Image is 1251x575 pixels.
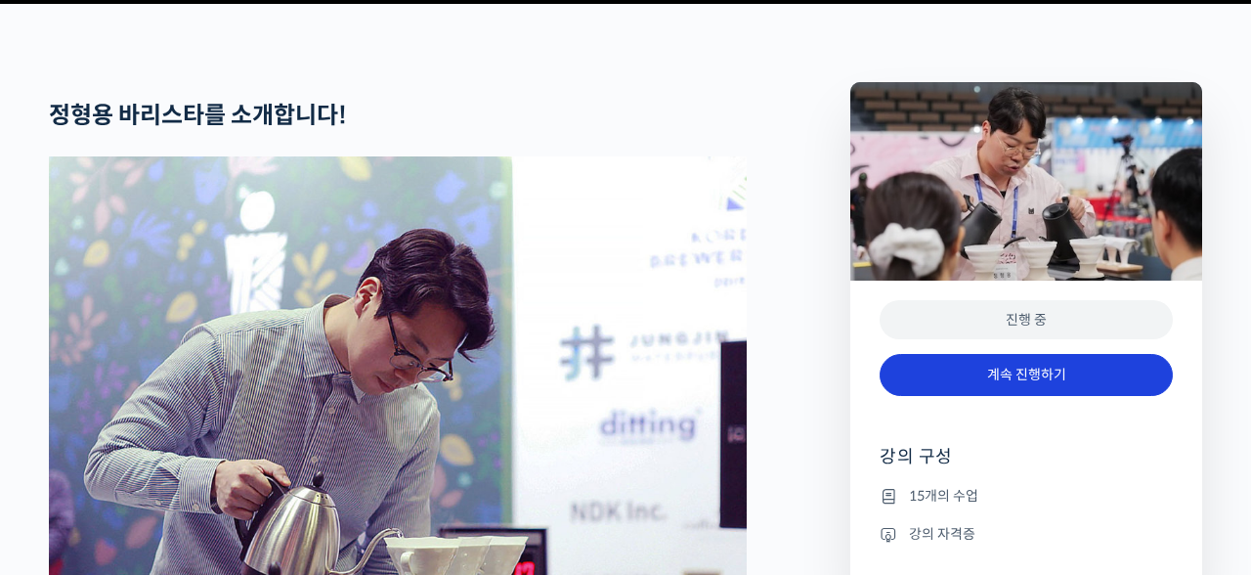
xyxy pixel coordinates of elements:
span: 대화 [179,443,202,459]
span: 홈 [62,442,73,458]
h4: 강의 구성 [880,445,1173,484]
li: 강의 자격증 [880,522,1173,546]
a: 설정 [252,413,375,462]
a: 홈 [6,413,129,462]
strong: 정형용 바리스타를 소개합니다! [49,101,347,130]
a: 계속 진행하기 [880,354,1173,396]
li: 15개의 수업 [880,484,1173,508]
span: 설정 [302,442,325,458]
div: 진행 중 [880,300,1173,340]
a: 대화 [129,413,252,462]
